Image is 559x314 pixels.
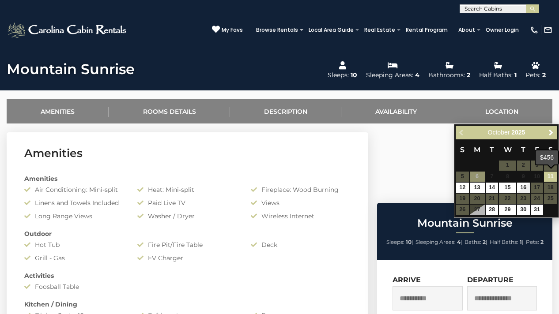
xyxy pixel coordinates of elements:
img: mail-regular-white.png [544,26,552,34]
div: Long Range Views [18,212,131,221]
div: Amenities [18,174,357,183]
div: Heat: Mini-split [131,185,244,194]
li: | [465,236,487,248]
span: Wednesday [504,146,512,154]
a: About [454,24,480,36]
span: 6 [470,172,485,182]
h3: Amenities [24,146,351,161]
div: Activities [18,271,357,280]
li: | [415,236,462,248]
a: Amenities [7,99,109,123]
span: Next [548,129,555,136]
span: Sleeps: [386,239,404,245]
div: Deck [244,240,357,249]
span: Monday [474,146,480,154]
a: Owner Login [481,24,523,36]
a: 29 [499,205,516,215]
span: Baths: [465,239,481,245]
div: Grill - Gas [18,254,131,262]
a: Real Estate [360,24,400,36]
div: $456 [536,150,558,164]
a: 15 [499,183,516,193]
div: Air Conditioning: Mini-split [18,185,131,194]
div: Linens and Towels Included [18,198,131,207]
span: Sleeping Areas: [415,239,456,245]
div: Hot Tub [18,240,131,249]
a: 28 [486,205,499,215]
a: Browse Rentals [252,24,302,36]
a: 14 [486,183,499,193]
a: Local Area Guide [304,24,358,36]
div: Outdoor [18,229,357,238]
div: Washer / Dryer [131,212,244,221]
span: Sunday [460,146,465,154]
h2: Mountain Sunrise [379,217,550,229]
strong: 1 [520,239,522,245]
div: Paid Live TV [131,198,244,207]
img: White-1-2.png [7,21,129,39]
div: Fire Pit/Fire Table [131,240,244,249]
li: | [386,236,413,248]
span: 7 [486,172,499,182]
a: 31 [531,205,544,215]
div: Wireless Internet [244,212,357,221]
span: Thursday [521,146,525,154]
a: 13 [470,183,485,193]
a: 16 [517,183,530,193]
span: 8 [499,172,516,182]
a: Availability [341,99,451,123]
span: 9 [517,172,530,182]
strong: 4 [457,239,461,245]
a: Rooms Details [109,99,230,123]
div: Fireplace: Wood Burning [244,185,357,194]
a: Location [451,99,552,123]
span: Friday [535,146,539,154]
label: Departure [467,276,514,284]
a: 12 [456,183,469,193]
div: Views [244,198,357,207]
a: Rental Program [401,24,452,36]
span: Half Baths: [490,239,518,245]
a: 11 [544,172,557,182]
a: My Favs [212,25,243,34]
a: Description [230,99,341,123]
div: Foosball Table [18,282,131,291]
a: 30 [517,205,530,215]
strong: 10 [406,239,412,245]
span: Saturday [548,146,553,154]
li: | [490,236,524,248]
span: October [488,129,510,136]
span: Tuesday [490,146,494,154]
label: Arrive [393,276,421,284]
span: Pets: [526,239,539,245]
strong: 2 [540,239,544,245]
div: Kitchen / Dining [18,300,357,309]
span: 2025 [511,129,525,136]
div: EV Charger [131,254,244,262]
span: My Favs [222,26,243,34]
a: Next [545,127,556,138]
img: phone-regular-white.png [530,26,539,34]
strong: 2 [483,239,486,245]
